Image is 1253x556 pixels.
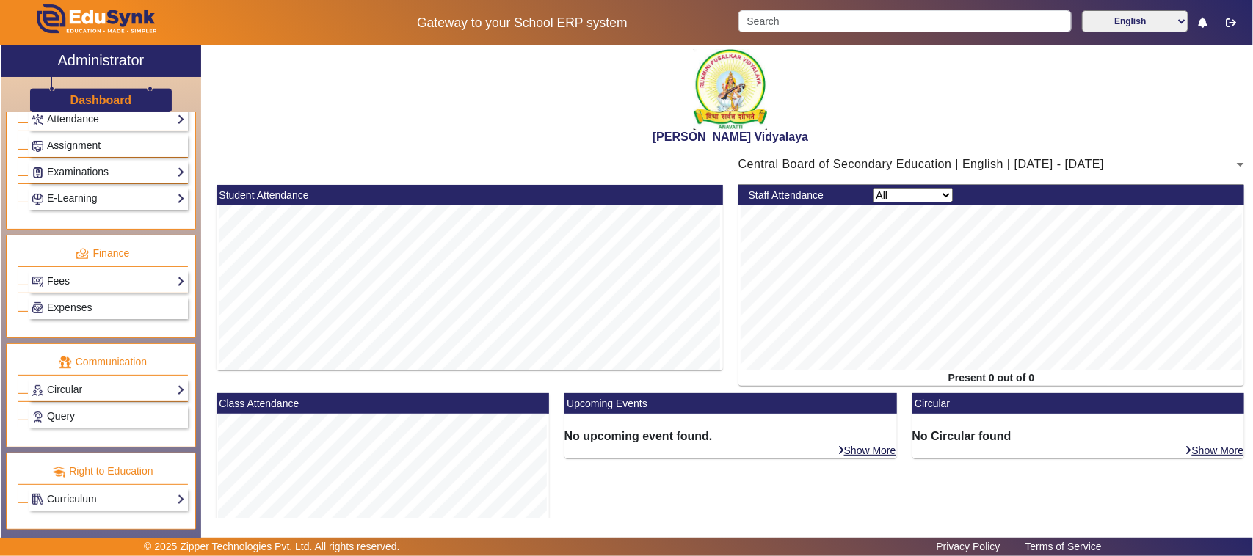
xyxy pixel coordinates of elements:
[217,185,723,205] mat-card-header: Student Attendance
[52,465,65,478] img: rte.png
[57,51,144,69] h2: Administrator
[1018,537,1109,556] a: Terms of Service
[741,188,865,203] div: Staff Attendance
[208,130,1252,144] h2: [PERSON_NAME] Vidyalaya
[32,302,43,313] img: Payroll.png
[70,92,133,108] a: Dashboard
[32,408,185,425] a: Query
[32,137,185,154] a: Assignment
[738,10,1071,32] input: Search
[912,429,1245,443] h6: No Circular found
[1,45,201,77] a: Administrator
[564,429,897,443] h6: No upcoming event found.
[144,539,400,555] p: © 2025 Zipper Technologies Pvt. Ltd. All rights reserved.
[76,247,89,260] img: finance.png
[59,356,72,369] img: communication.png
[564,393,897,414] mat-card-header: Upcoming Events
[322,15,723,31] h5: Gateway to your School ERP system
[47,410,75,422] span: Query
[47,139,101,151] span: Assignment
[18,464,188,479] p: Right to Education
[32,299,185,316] a: Expenses
[217,393,549,414] mat-card-header: Class Attendance
[47,301,92,313] span: Expenses
[18,354,188,370] p: Communication
[912,393,1245,414] mat-card-header: Circular
[1185,444,1245,457] a: Show More
[18,246,188,261] p: Finance
[738,370,1245,386] div: Present 0 out of 0
[837,444,897,457] a: Show More
[929,537,1008,556] a: Privacy Policy
[32,411,43,423] img: Support-tickets.png
[70,93,132,107] h3: Dashboard
[738,158,1105,170] span: Central Board of Secondary Education | English | [DATE] - [DATE]
[32,141,43,152] img: Assignments.png
[694,49,767,130] img: 1f9ccde3-ca7c-4581-b515-4fcda2067381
